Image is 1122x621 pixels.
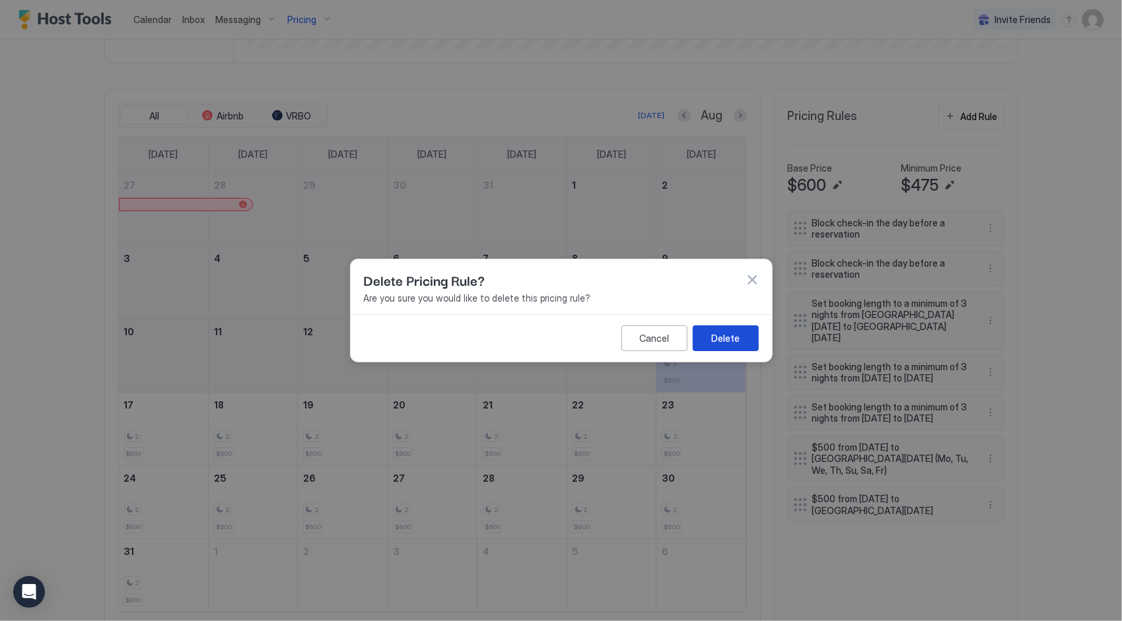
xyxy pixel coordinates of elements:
span: Delete Pricing Rule? [364,270,485,290]
div: Cancel [639,331,669,345]
div: Delete [711,331,740,345]
button: Cancel [621,325,687,351]
div: Open Intercom Messenger [13,576,45,608]
button: Delete [693,325,759,351]
span: Are you sure you would like to delete this pricing rule? [364,292,759,304]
